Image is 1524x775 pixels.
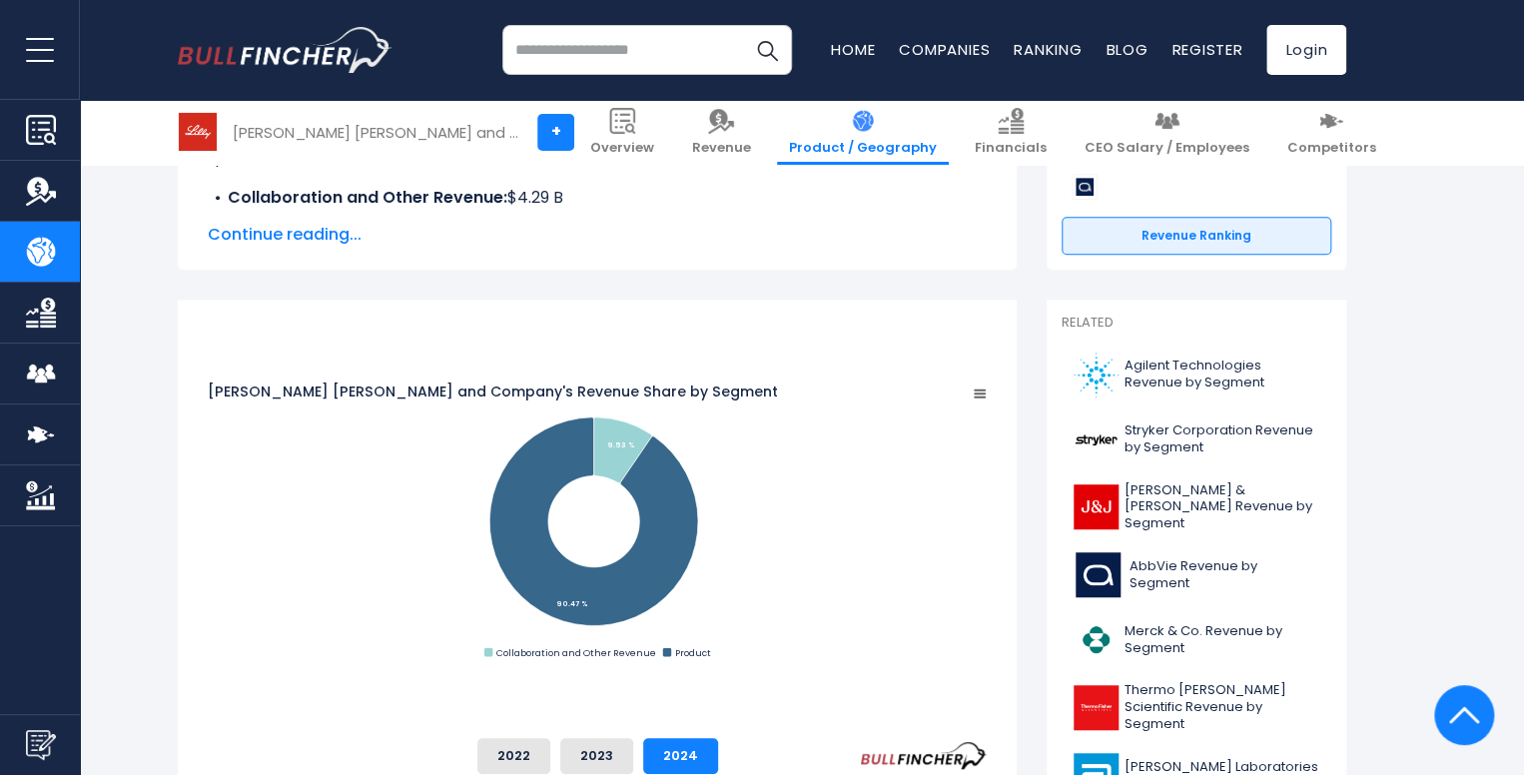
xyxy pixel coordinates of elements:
[496,646,656,659] text: Collaboration and Other Revenue
[1062,217,1331,255] a: Revenue Ranking
[179,113,217,151] img: LLY logo
[1062,677,1331,738] a: Thermo [PERSON_NAME] Scientific Revenue by Segment
[1072,174,1098,200] img: AbbVie competitors logo
[1062,412,1331,467] a: Stryker Corporation Revenue by Segment
[975,140,1047,157] span: Financials
[1074,484,1119,529] img: JNJ logo
[1062,348,1331,402] a: Agilent Technologies Revenue by Segment
[1130,558,1319,592] span: AbbVie Revenue by Segment
[1125,623,1319,657] span: Merck & Co. Revenue by Segment
[675,646,711,659] text: Product
[1014,39,1082,60] a: Ranking
[742,25,792,75] button: Search
[1125,482,1319,533] span: [PERSON_NAME] & [PERSON_NAME] Revenue by Segment
[1085,140,1249,157] span: CEO Salary / Employees
[607,440,635,449] tspan: 9.53 %
[789,140,937,157] span: Product / Geography
[537,114,574,151] a: +
[1266,25,1346,75] a: Login
[1125,422,1319,456] span: Stryker Corporation Revenue by Segment
[1171,39,1242,60] a: Register
[692,140,751,157] span: Revenue
[178,27,392,73] img: bullfincher logo
[178,27,392,73] a: Go to homepage
[963,100,1059,165] a: Financials
[1062,315,1331,332] p: Related
[1074,552,1124,597] img: ABBV logo
[1062,612,1331,667] a: Merck & Co. Revenue by Segment
[1074,685,1119,730] img: TMO logo
[590,140,654,157] span: Overview
[1073,100,1261,165] a: CEO Salary / Employees
[1074,353,1119,397] img: A logo
[578,100,666,165] a: Overview
[1106,39,1147,60] a: Blog
[233,121,522,144] div: [PERSON_NAME] [PERSON_NAME] and Company
[1062,547,1331,602] a: AbbVie Revenue by Segment
[1125,682,1319,733] span: Thermo [PERSON_NAME] Scientific Revenue by Segment
[831,39,875,60] a: Home
[228,186,507,209] b: Collaboration and Other Revenue:
[477,738,550,774] button: 2022
[1287,140,1376,157] span: Competitors
[899,39,990,60] a: Companies
[777,100,949,165] a: Product / Geography
[1074,617,1119,662] img: MRK logo
[208,186,987,210] li: $4.29 B
[208,323,987,722] svg: Eli Lilly and Company's Revenue Share by Segment
[556,599,588,608] tspan: 90.47 %
[208,223,987,247] span: Continue reading...
[1125,358,1319,391] span: Agilent Technologies Revenue by Segment
[1074,417,1119,462] img: SYK logo
[643,738,718,774] button: 2024
[208,382,778,401] tspan: [PERSON_NAME] [PERSON_NAME] and Company's Revenue Share by Segment
[1062,477,1331,538] a: [PERSON_NAME] & [PERSON_NAME] Revenue by Segment
[680,100,763,165] a: Revenue
[1275,100,1388,165] a: Competitors
[560,738,633,774] button: 2023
